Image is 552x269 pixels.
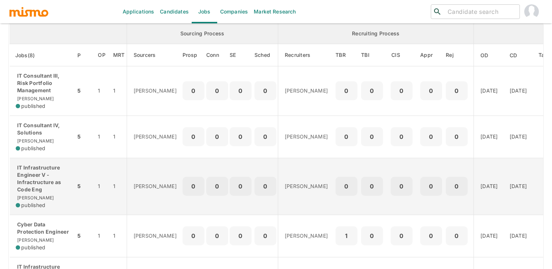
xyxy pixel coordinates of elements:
p: 0 [185,231,202,241]
th: Recruiting Process [278,23,474,44]
th: Approved [418,44,444,66]
p: 0 [338,86,354,96]
p: 0 [209,231,225,241]
span: [PERSON_NAME] [16,237,54,243]
p: 0 [364,86,380,96]
td: 5 [76,158,92,215]
p: [PERSON_NAME] [134,232,177,239]
th: To Be Reviewed [334,44,359,66]
td: [DATE] [504,66,533,116]
p: 0 [185,181,202,191]
p: 0 [449,132,465,142]
th: Rejected [444,44,474,66]
p: [PERSON_NAME] [285,133,328,140]
p: 0 [364,181,380,191]
th: Prospects [183,44,206,66]
p: [PERSON_NAME] [134,133,177,140]
span: [PERSON_NAME] [16,195,54,200]
span: CD [510,51,527,60]
p: 0 [185,86,202,96]
p: 0 [394,231,410,241]
td: 5 [76,116,92,158]
img: Gabriel Hernandez [524,4,539,19]
p: 0 [185,132,202,142]
p: 0 [209,86,225,96]
th: Market Research Total [111,44,127,66]
span: published [21,202,45,209]
td: 1 [92,215,111,257]
p: 0 [233,86,249,96]
span: [PERSON_NAME] [16,96,54,101]
span: OD [480,51,498,60]
td: 1 [111,158,127,215]
th: Open Positions [92,44,111,66]
td: 1 [92,158,111,215]
th: Connections [206,44,228,66]
p: 0 [338,181,354,191]
td: [DATE] [474,66,504,116]
p: [PERSON_NAME] [134,87,177,94]
p: 0 [209,181,225,191]
p: [PERSON_NAME] [285,87,328,94]
td: 1 [92,66,111,116]
td: [DATE] [504,158,533,215]
p: IT Consultant III, Risk Portfolio Management [16,72,70,94]
p: 0 [257,231,273,241]
p: 0 [257,181,273,191]
p: 0 [423,231,439,241]
td: [DATE] [504,215,533,257]
td: [DATE] [474,158,504,215]
p: 0 [449,181,465,191]
p: 0 [338,132,354,142]
p: 0 [209,132,225,142]
th: To Be Interviewed [359,44,385,66]
p: 0 [449,231,465,241]
p: [PERSON_NAME] [285,232,328,239]
p: Cyber Data Protection Engineer [16,221,70,235]
td: 5 [76,66,92,116]
th: Sent Emails [228,44,253,66]
td: [DATE] [504,116,533,158]
td: [DATE] [474,116,504,158]
p: 1 [338,231,354,241]
span: published [21,145,45,152]
span: [PERSON_NAME] [16,138,54,144]
td: 1 [92,116,111,158]
th: Sourcing Process [127,23,278,44]
p: 0 [233,181,249,191]
p: 0 [423,181,439,191]
p: 0 [423,132,439,142]
td: 1 [111,116,127,158]
p: 0 [394,132,410,142]
span: published [21,102,45,110]
span: P [77,51,90,60]
p: IT Infrastructure Engineer V - Infractructure as Code Eng [16,164,70,193]
p: [PERSON_NAME] [285,183,328,190]
th: Created At [504,44,533,66]
p: 0 [449,86,465,96]
th: Sched [253,44,278,66]
span: published [21,244,45,251]
p: 0 [257,132,273,142]
p: 0 [394,86,410,96]
input: Candidate search [445,7,517,17]
th: Client Interview Scheduled [385,44,418,66]
p: 0 [233,231,249,241]
td: 5 [76,215,92,257]
p: 0 [364,132,380,142]
th: Sourcers [127,44,183,66]
span: Jobs(8) [15,51,45,60]
p: 0 [423,86,439,96]
p: 0 [364,231,380,241]
td: 1 [111,66,127,116]
td: 1 [111,215,127,257]
th: Priority [76,44,92,66]
td: [DATE] [474,215,504,257]
p: [PERSON_NAME] [134,183,177,190]
p: 0 [257,86,273,96]
p: 0 [394,181,410,191]
th: Onboarding Date [474,44,504,66]
img: logo [9,6,49,17]
p: 0 [233,132,249,142]
p: IT Consultant IV, Solutions [16,122,70,136]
